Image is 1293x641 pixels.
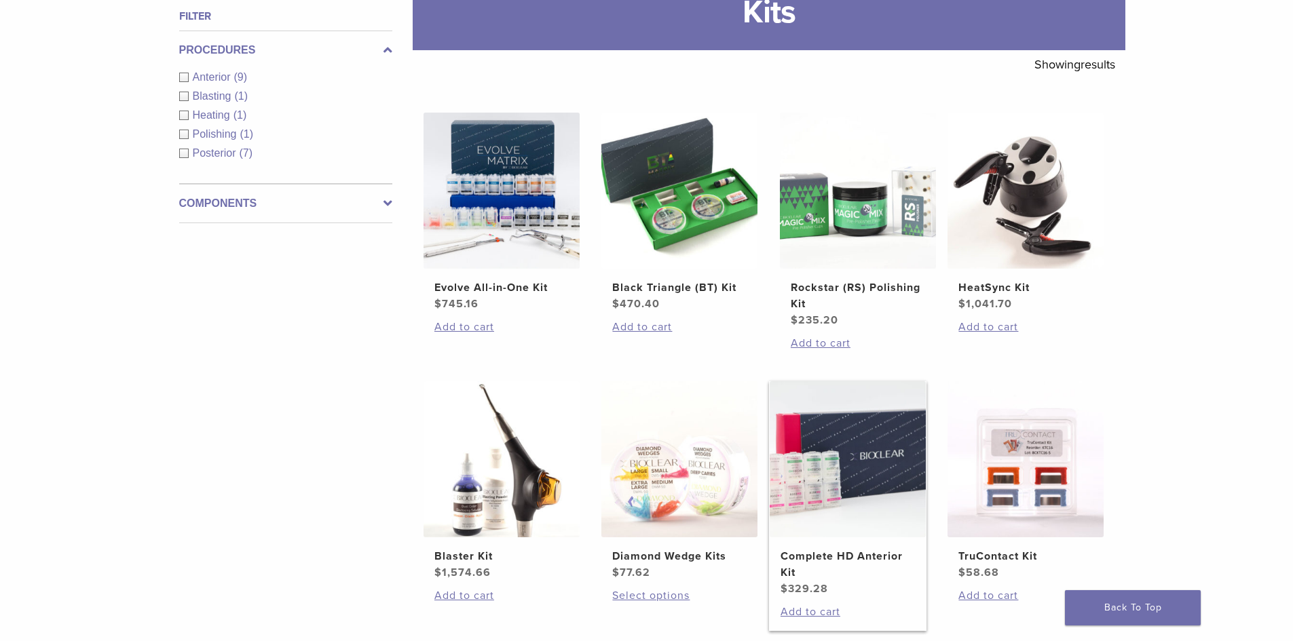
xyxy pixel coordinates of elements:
[193,90,235,102] span: Blasting
[240,147,253,159] span: (7)
[947,381,1105,581] a: TruContact KitTruContact Kit $58.68
[1065,590,1201,625] a: Back To Top
[781,604,915,620] a: Add to cart: “Complete HD Anterior Kit”
[769,381,927,597] a: Complete HD Anterior KitComplete HD Anterior Kit $329.28
[612,566,650,579] bdi: 77.62
[612,548,747,564] h2: Diamond Wedge Kits
[601,381,759,581] a: Diamond Wedge KitsDiamond Wedge Kits $77.62
[612,279,747,296] h2: Black Triangle (BT) Kit
[601,113,759,312] a: Black Triangle (BT) KitBlack Triangle (BT) Kit $470.40
[958,319,1093,335] a: Add to cart: “HeatSync Kit”
[434,319,569,335] a: Add to cart: “Evolve All-in-One Kit”
[958,587,1093,604] a: Add to cart: “TruContact Kit”
[423,381,581,581] a: Blaster KitBlaster Kit $1,574.66
[958,279,1093,296] h2: HeatSync Kit
[612,566,620,579] span: $
[434,279,569,296] h2: Evolve All-in-One Kit
[434,566,442,579] span: $
[193,71,234,83] span: Anterior
[1034,50,1115,79] p: Showing results
[958,566,999,579] bdi: 58.68
[958,566,966,579] span: $
[179,195,392,212] label: Components
[424,381,580,537] img: Blaster Kit
[424,113,580,269] img: Evolve All-in-One Kit
[958,297,966,311] span: $
[193,147,240,159] span: Posterior
[434,587,569,604] a: Add to cart: “Blaster Kit”
[779,113,937,328] a: Rockstar (RS) Polishing KitRockstar (RS) Polishing Kit $235.20
[434,566,491,579] bdi: 1,574.66
[612,587,747,604] a: Select options for “Diamond Wedge Kits”
[781,548,915,581] h2: Complete HD Anterior Kit
[193,128,240,140] span: Polishing
[601,381,757,537] img: Diamond Wedge Kits
[423,113,581,312] a: Evolve All-in-One KitEvolve All-in-One Kit $745.16
[770,381,926,537] img: Complete HD Anterior Kit
[179,42,392,58] label: Procedures
[179,8,392,24] h4: Filter
[601,113,757,269] img: Black Triangle (BT) Kit
[434,297,479,311] bdi: 745.16
[948,381,1104,537] img: TruContact Kit
[948,113,1104,269] img: HeatSync Kit
[612,297,660,311] bdi: 470.40
[234,90,248,102] span: (1)
[234,71,248,83] span: (9)
[233,109,247,121] span: (1)
[780,113,936,269] img: Rockstar (RS) Polishing Kit
[791,313,798,327] span: $
[781,582,788,596] span: $
[434,297,442,311] span: $
[958,548,1093,564] h2: TruContact Kit
[791,335,925,351] a: Add to cart: “Rockstar (RS) Polishing Kit”
[612,297,620,311] span: $
[791,279,925,312] h2: Rockstar (RS) Polishing Kit
[781,582,828,596] bdi: 329.28
[791,313,838,327] bdi: 235.20
[193,109,233,121] span: Heating
[434,548,569,564] h2: Blaster Kit
[240,128,253,140] span: (1)
[958,297,1012,311] bdi: 1,041.70
[612,319,747,335] a: Add to cart: “Black Triangle (BT) Kit”
[947,113,1105,312] a: HeatSync KitHeatSync Kit $1,041.70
